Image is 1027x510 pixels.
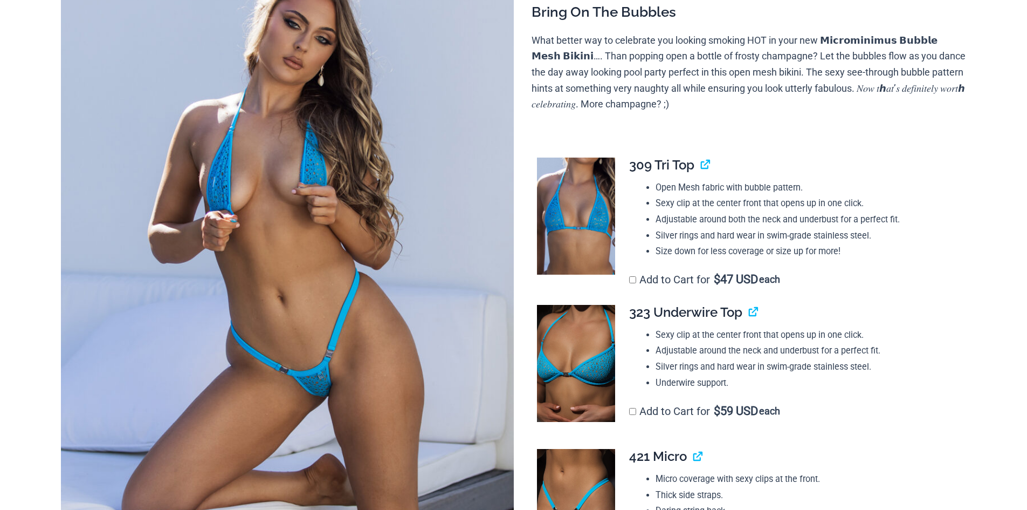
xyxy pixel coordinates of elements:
li: Sexy clip at the center front that opens up in one click. [656,327,957,343]
label: Add to Cart for [629,273,780,286]
li: Sexy clip at the center front that opens up in one click. [656,195,957,212]
li: Silver rings and hard wear in swim-grade stainless steel. [656,359,957,375]
span: each [759,274,780,285]
span: $ [714,273,720,286]
li: Size down for less coverage or size up for more! [656,243,957,260]
p: What better way to celebrate you looking smoking HOT in your new 𝗠𝗶𝗰𝗿𝗼𝗺𝗶𝗻𝗶𝗺𝘂𝘀 𝗕𝘂𝗯𝗯𝗹𝗲 𝗠𝗲𝘀𝗵 𝗕𝗶𝗸𝗶𝗻𝗶…... [532,32,966,113]
h3: Bring On The Bubbles [532,3,966,22]
input: Add to Cart for$47 USD each [629,276,636,283]
li: Silver rings and hard wear in swim-grade stainless steel. [656,228,957,244]
span: 421 Micro [629,448,687,464]
label: Add to Cart for [629,405,780,418]
span: 47 USD [714,274,758,285]
img: Bubble Mesh Highlight Blue 323 Underwire Top [537,305,615,423]
span: $ [714,404,720,418]
input: Add to Cart for$59 USD each [629,408,636,415]
li: Underwire support. [656,375,957,391]
span: 59 USD [714,406,758,417]
li: Adjustable around the neck and underbust for a perfect fit. [656,343,957,359]
img: Bubble Mesh Highlight Blue 309 Tri Top 4 [537,158,615,275]
li: Adjustable around both the neck and underbust for a perfect fit. [656,212,957,228]
span: 309 Tri Top [629,157,694,173]
li: Micro coverage with sexy clips at the front. [656,471,957,487]
span: each [759,406,780,417]
li: Open Mesh fabric with bubble pattern. [656,180,957,196]
span: 323 Underwire Top [629,304,742,320]
li: Thick side straps. [656,487,957,504]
